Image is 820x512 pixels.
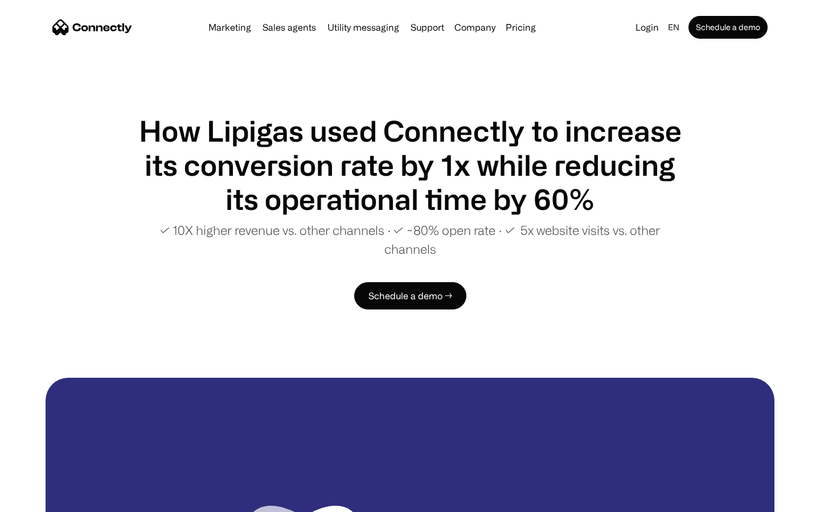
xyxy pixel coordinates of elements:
a: home [52,19,132,36]
a: Pricing [501,23,540,32]
a: Support [406,23,449,32]
div: en [668,19,679,35]
div: Company [454,19,495,35]
a: Utility messaging [323,23,404,32]
a: Schedule a demo [688,16,768,39]
h1: How Lipigas used Connectly to increase its conversion rate by 1x while reducing its operational t... [137,114,683,216]
a: Sales agents [258,23,321,32]
div: Company [451,19,499,35]
a: Marketing [204,23,256,32]
ul: Language list [23,492,68,508]
p: ✓ 10X higher revenue vs. other channels ∙ ✓ ~80% open rate ∙ ✓ 5x website visits vs. other channels [137,221,683,258]
aside: Language selected: English [11,491,68,508]
a: Schedule a demo → [354,282,466,309]
a: Login [631,19,663,35]
div: en [663,19,686,35]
